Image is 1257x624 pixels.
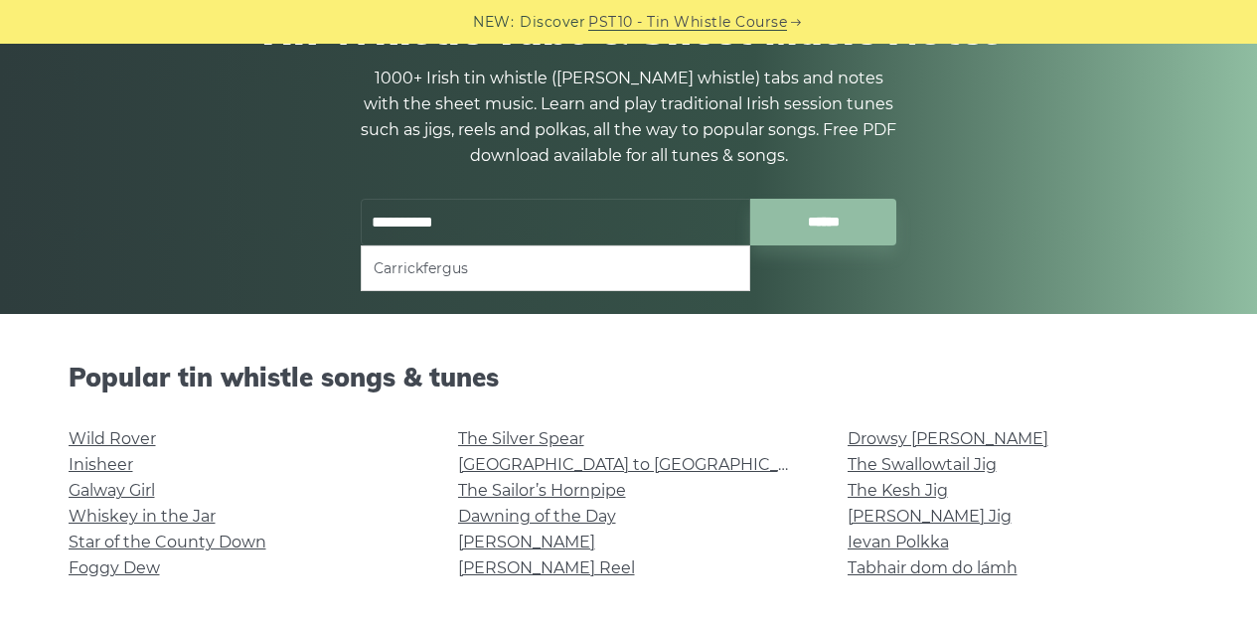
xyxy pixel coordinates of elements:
a: Ievan Polkka [848,533,949,551]
span: NEW: [473,11,514,34]
a: [GEOGRAPHIC_DATA] to [GEOGRAPHIC_DATA] [458,455,825,474]
h2: Popular tin whistle songs & tunes [69,362,1189,392]
a: The Silver Spear [458,429,584,448]
a: The Sailor’s Hornpipe [458,481,626,500]
a: [PERSON_NAME] [458,533,595,551]
a: PST10 - Tin Whistle Course [588,11,787,34]
a: Inisheer [69,455,133,474]
p: 1000+ Irish tin whistle ([PERSON_NAME] whistle) tabs and notes with the sheet music. Learn and pl... [361,66,897,169]
a: Dawning of the Day [458,507,616,526]
a: Star of the County Down [69,533,266,551]
a: [PERSON_NAME] Jig [848,507,1012,526]
a: Whiskey in the Jar [69,507,216,526]
a: The Swallowtail Jig [848,455,997,474]
a: The Kesh Jig [848,481,948,500]
a: Drowsy [PERSON_NAME] [848,429,1048,448]
span: Discover [520,11,585,34]
li: Carrickfergus [374,256,737,280]
a: Wild Rover [69,429,156,448]
a: Galway Girl [69,481,155,500]
a: Tabhair dom do lámh [848,558,1018,577]
h1: Tin Whistle Tabs & Sheet Music Notes [69,6,1189,54]
a: [PERSON_NAME] Reel [458,558,635,577]
a: Foggy Dew [69,558,160,577]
